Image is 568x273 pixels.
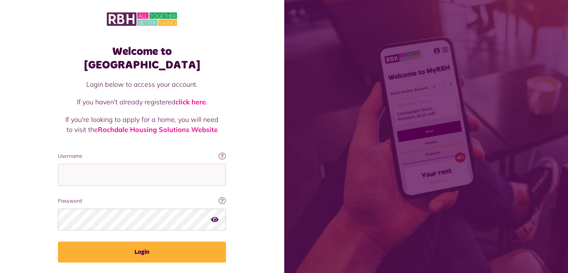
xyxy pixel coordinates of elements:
[65,114,218,135] p: If you're looking to apply for a home, you will need to visit the
[65,97,218,107] p: If you haven't already registered .
[107,11,177,27] img: MyRBH
[65,79,218,89] p: Login below to access your account.
[58,45,226,72] h1: Welcome to [GEOGRAPHIC_DATA]
[58,242,226,263] button: Login
[58,197,226,205] label: Password
[98,125,218,134] a: Rochdale Housing Solutions Website
[58,152,226,160] label: Username
[176,98,206,106] a: click here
